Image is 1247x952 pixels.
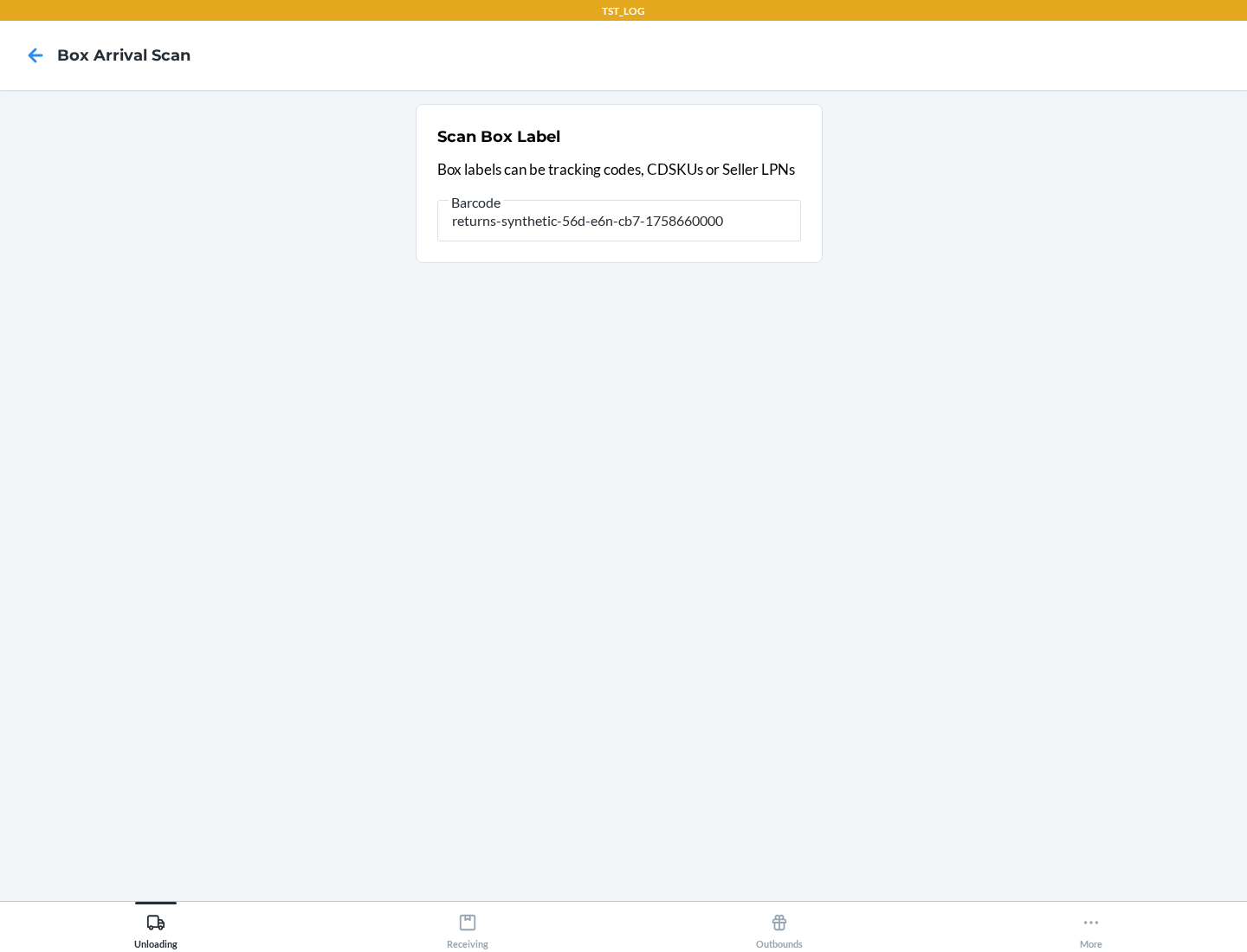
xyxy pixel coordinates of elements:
span: Barcode [449,194,503,211]
div: Unloading [134,906,178,949]
div: More [1080,906,1102,949]
button: More [935,902,1247,949]
p: TST_LOG [602,3,645,19]
div: Outbounds [756,906,803,949]
input: Barcode [437,200,801,241]
h4: Box Arrival Scan [57,44,191,67]
div: Receiving [447,906,488,949]
button: Receiving [312,902,623,949]
button: Outbounds [623,902,935,949]
p: Box labels can be tracking codes, CDSKUs or Seller LPNs [437,158,801,181]
h2: Scan Box Label [437,125,560,148]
